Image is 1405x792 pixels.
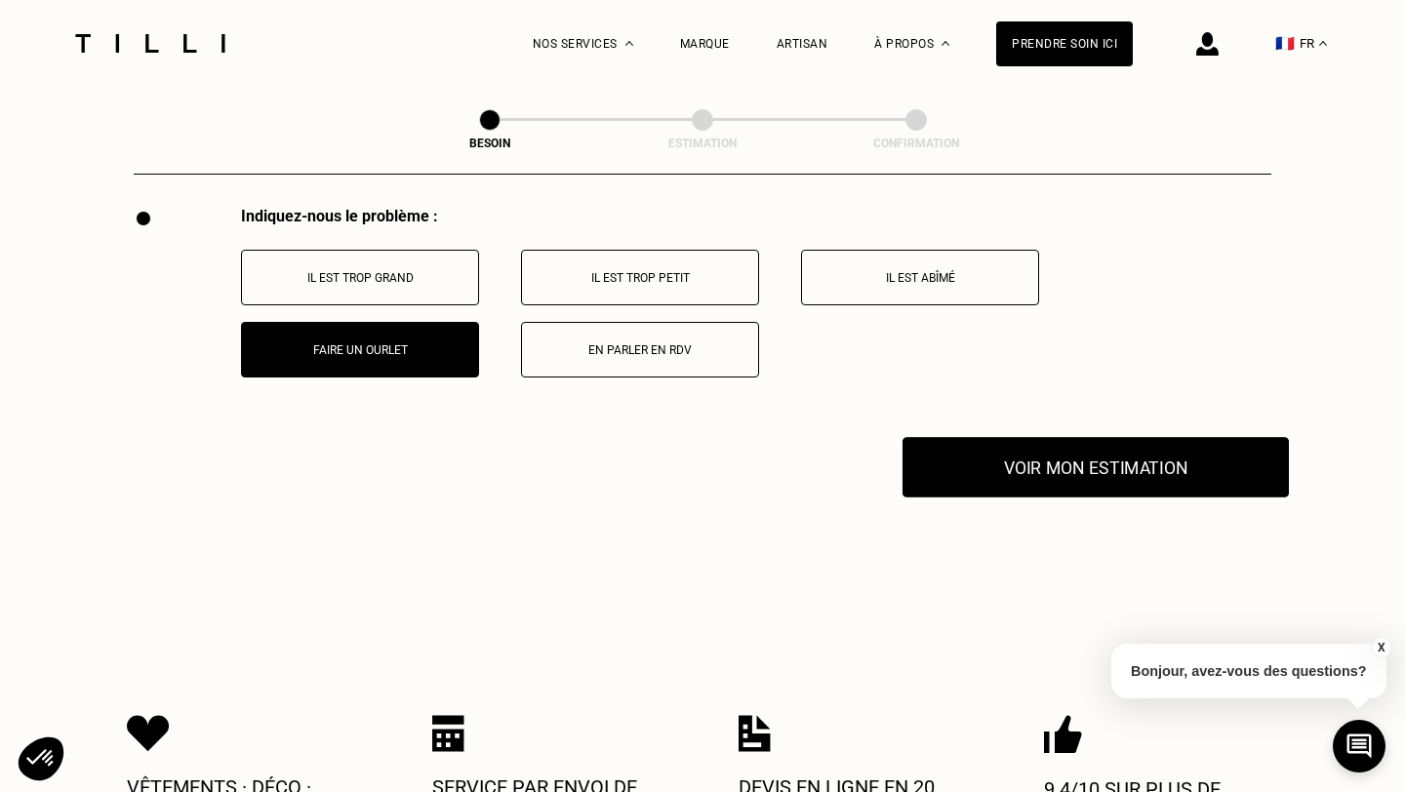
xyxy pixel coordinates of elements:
div: Confirmation [819,137,1014,150]
button: En parler en RDV [521,322,759,377]
p: En parler en RDV [532,343,748,357]
img: Menu déroulant à propos [942,41,949,46]
p: Faire un ourlet [252,343,468,357]
img: Icon [1044,715,1082,754]
div: Indiquez-nous le problème : [241,207,1271,225]
button: Il est trop petit [521,250,759,305]
div: Estimation [605,137,800,150]
button: Faire un ourlet [241,322,479,377]
a: Prendre soin ici [996,21,1133,66]
a: Artisan [777,37,828,51]
p: Il est abîmé [812,271,1028,285]
img: Icon [432,715,464,752]
button: X [1371,637,1390,658]
p: Il est trop grand [252,271,468,285]
button: Il est trop grand [241,250,479,305]
a: Marque [680,37,730,51]
button: Il est abîmé [801,250,1039,305]
span: 🇫🇷 [1275,34,1295,53]
button: Voir mon estimation [903,437,1289,497]
img: Logo du service de couturière Tilli [68,34,232,53]
img: icône connexion [1196,32,1219,56]
img: Icon [739,715,771,752]
div: Besoin [392,137,587,150]
img: Icon [127,715,170,752]
p: Il est trop petit [532,271,748,285]
img: menu déroulant [1319,41,1327,46]
img: Menu déroulant [625,41,633,46]
p: Bonjour, avez-vous des questions? [1111,644,1386,698]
